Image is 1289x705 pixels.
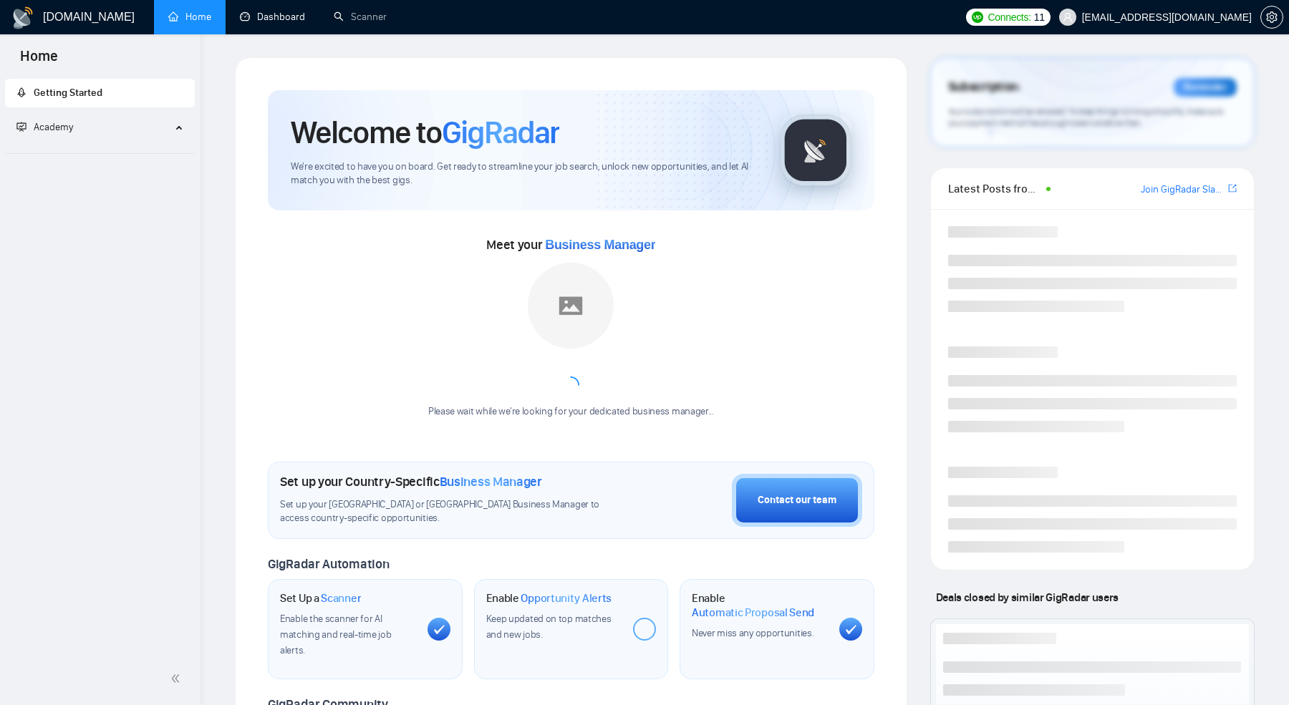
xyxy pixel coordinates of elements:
span: Connects: [988,9,1030,25]
a: dashboardDashboard [240,11,305,23]
span: Never miss any opportunities. [692,627,814,639]
li: Academy Homepage [5,147,195,157]
span: fund-projection-screen [16,122,26,132]
span: Academy [34,121,73,133]
img: gigradar-logo.png [780,115,851,186]
a: searchScanner [334,11,387,23]
span: Set up your [GEOGRAPHIC_DATA] or [GEOGRAPHIC_DATA] Business Manager to access country-specific op... [280,498,629,525]
span: double-left [170,671,185,686]
span: export [1228,183,1237,194]
span: rocket [16,87,26,97]
img: upwork-logo.png [972,11,983,23]
h1: Set Up a [280,591,361,606]
h1: Enable [486,591,612,606]
span: Your subscription will be renewed. To keep things running smoothly, make sure your payment method... [948,106,1223,129]
a: export [1228,182,1237,195]
span: GigRadar Automation [268,556,389,572]
img: placeholder.png [528,263,614,349]
span: Enable the scanner for AI matching and real-time job alerts. [280,613,391,656]
span: Home [9,46,69,76]
span: Subscription [948,75,1019,99]
span: Latest Posts from the GigRadar Community [948,180,1042,198]
span: Automatic Proposal Send [692,606,814,620]
span: GigRadar [442,113,559,152]
span: Getting Started [34,87,102,99]
a: setting [1260,11,1283,23]
button: setting [1260,6,1283,29]
a: homeHome [168,11,211,23]
h1: Set up your Country-Specific [280,474,542,490]
div: Reminder [1174,78,1237,97]
h1: Enable [692,591,828,619]
span: setting [1261,11,1283,23]
li: Getting Started [5,79,195,107]
span: user [1063,12,1073,22]
span: Business Manager [545,238,655,252]
span: Scanner [321,591,361,606]
span: Keep updated on top matches and new jobs. [486,613,612,641]
button: Contact our team [732,474,862,527]
h1: Welcome to [291,113,559,152]
span: We're excited to have you on board. Get ready to streamline your job search, unlock new opportuni... [291,160,757,188]
a: Join GigRadar Slack Community [1141,182,1225,198]
img: logo [11,6,34,29]
span: Deals closed by similar GigRadar users [930,585,1124,610]
span: Business Manager [440,474,542,490]
span: loading [562,376,579,394]
span: Meet your [486,237,655,253]
span: Opportunity Alerts [521,591,612,606]
span: 11 [1034,9,1045,25]
span: Academy [16,121,73,133]
div: Contact our team [758,492,836,508]
div: Please wait while we're looking for your dedicated business manager... [420,405,723,419]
